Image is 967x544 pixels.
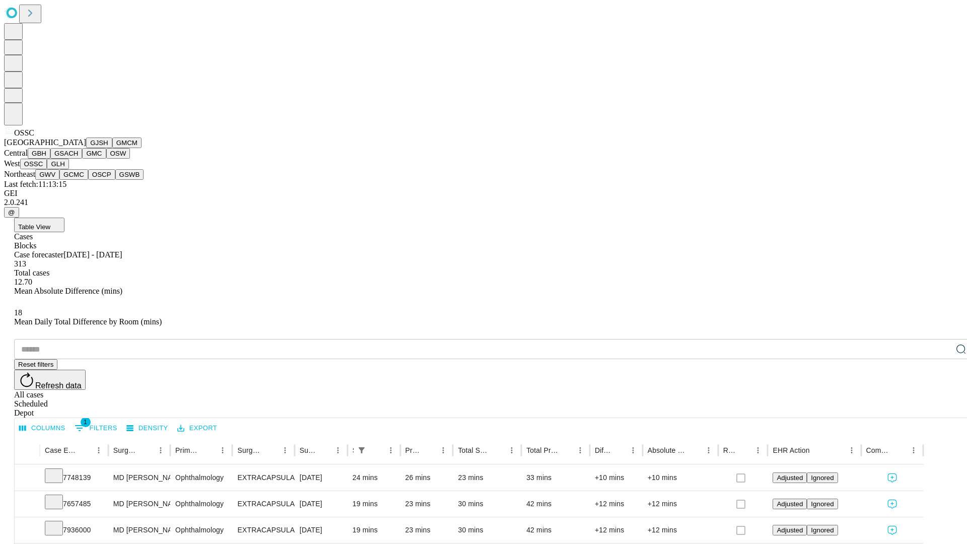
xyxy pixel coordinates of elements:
[595,465,638,491] div: +10 mins
[175,465,227,491] div: Ophthalmology
[4,159,20,168] span: West
[14,128,34,137] span: OSSC
[458,517,516,543] div: 30 mins
[237,446,262,454] div: Surgery Name
[458,465,516,491] div: 23 mins
[112,138,142,148] button: GMCM
[175,517,227,543] div: Ophthalmology
[300,517,342,543] div: [DATE]
[86,138,112,148] button: GJSH
[595,491,638,517] div: +12 mins
[811,443,825,457] button: Sort
[526,517,585,543] div: 42 mins
[355,443,369,457] div: 1 active filter
[4,189,963,198] div: GEI
[811,474,834,482] span: Ignored
[353,491,395,517] div: 19 mins
[72,420,120,436] button: Show filters
[773,525,807,535] button: Adjusted
[124,421,171,436] button: Density
[370,443,384,457] button: Sort
[45,465,103,491] div: 7748139
[648,491,713,517] div: +12 mins
[559,443,573,457] button: Sort
[4,198,963,207] div: 2.0.241
[737,443,751,457] button: Sort
[14,218,64,232] button: Table View
[648,465,713,491] div: +10 mins
[811,500,834,508] span: Ignored
[201,443,216,457] button: Sort
[140,443,154,457] button: Sort
[81,417,91,427] span: 1
[63,250,122,259] span: [DATE] - [DATE]
[14,317,162,326] span: Mean Daily Total Difference by Room (mins)
[154,443,168,457] button: Menu
[14,268,49,277] span: Total cases
[18,361,53,368] span: Reset filters
[35,169,59,180] button: GWV
[866,446,891,454] div: Comments
[14,308,22,317] span: 18
[14,278,32,286] span: 12.70
[45,491,103,517] div: 7657485
[422,443,436,457] button: Sort
[78,443,92,457] button: Sort
[777,474,803,482] span: Adjusted
[687,443,702,457] button: Sort
[405,517,448,543] div: 23 mins
[113,517,165,543] div: MD [PERSON_NAME] [PERSON_NAME]
[300,446,316,454] div: Surgery Date
[702,443,716,457] button: Menu
[773,499,807,509] button: Adjusted
[113,465,165,491] div: MD [PERSON_NAME] [PERSON_NAME]
[20,496,35,513] button: Expand
[14,250,63,259] span: Case forecaster
[237,465,289,491] div: EXTRACAPSULAR CATARACT REMOVAL WITH [MEDICAL_DATA]
[35,381,82,390] span: Refresh data
[175,491,227,517] div: Ophthalmology
[237,491,289,517] div: EXTRACAPSULAR CATARACT REMOVAL WITH [MEDICAL_DATA]
[88,169,115,180] button: OSCP
[353,517,395,543] div: 19 mins
[892,443,907,457] button: Sort
[751,443,765,457] button: Menu
[595,446,611,454] div: Difference
[18,223,50,231] span: Table View
[300,491,342,517] div: [DATE]
[648,517,713,543] div: +12 mins
[59,169,88,180] button: GCMC
[45,446,77,454] div: Case Epic Id
[612,443,626,457] button: Sort
[458,491,516,517] div: 30 mins
[355,443,369,457] button: Show filters
[14,259,26,268] span: 313
[353,465,395,491] div: 24 mins
[14,370,86,390] button: Refresh data
[807,525,838,535] button: Ignored
[405,465,448,491] div: 26 mins
[82,148,106,159] button: GMC
[526,465,585,491] div: 33 mins
[28,148,50,159] button: GBH
[907,443,921,457] button: Menu
[4,180,66,188] span: Last fetch: 11:13:15
[491,443,505,457] button: Sort
[777,500,803,508] span: Adjusted
[20,159,47,169] button: OSSC
[317,443,331,457] button: Sort
[626,443,640,457] button: Menu
[773,472,807,483] button: Adjusted
[505,443,519,457] button: Menu
[14,359,57,370] button: Reset filters
[648,446,686,454] div: Absolute Difference
[20,469,35,487] button: Expand
[811,526,834,534] span: Ignored
[237,517,289,543] div: EXTRACAPSULAR CATARACT REMOVAL WITH [MEDICAL_DATA]
[14,287,122,295] span: Mean Absolute Difference (mins)
[300,465,342,491] div: [DATE]
[526,446,558,454] div: Total Predicted Duration
[526,491,585,517] div: 42 mins
[777,526,803,534] span: Adjusted
[405,446,422,454] div: Predicted In Room Duration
